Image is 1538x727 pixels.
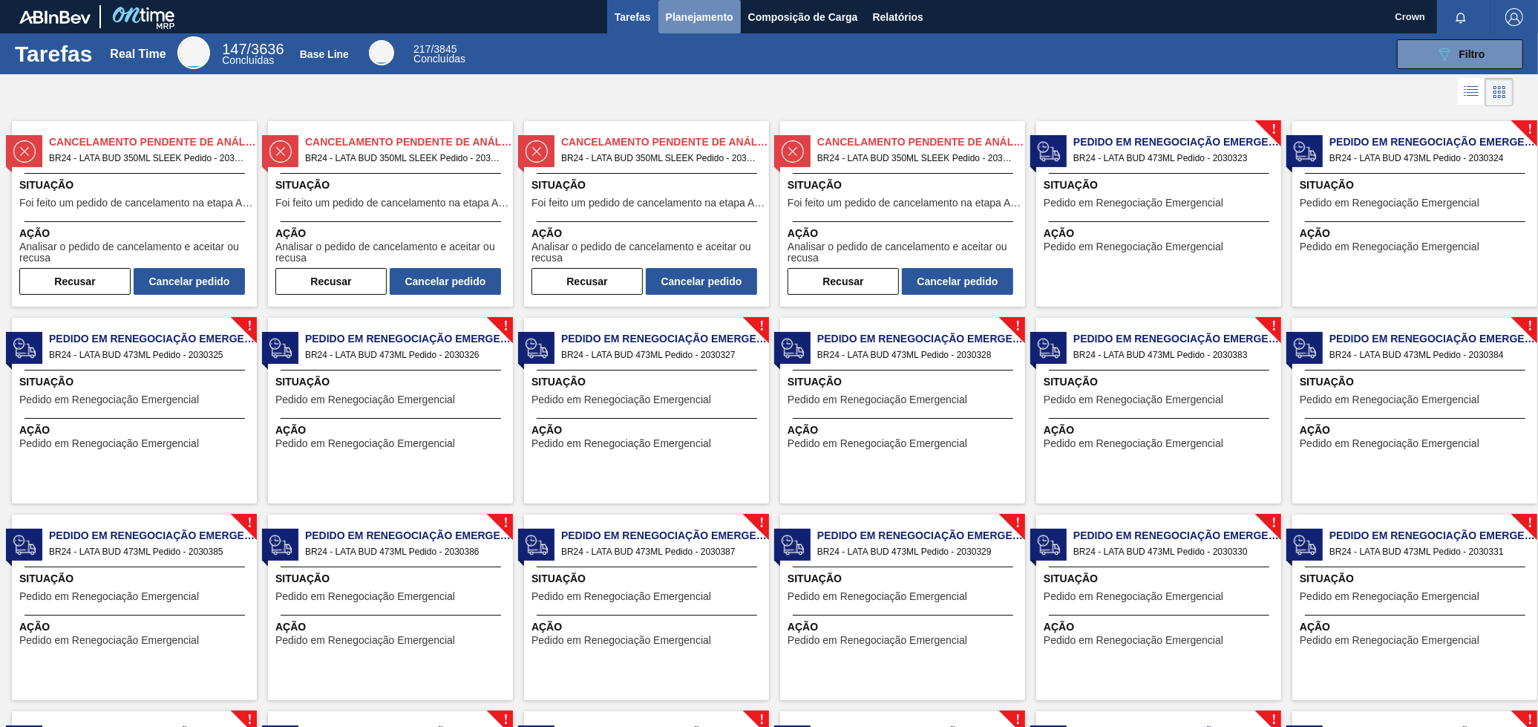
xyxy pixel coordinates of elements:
button: Recusar [531,268,643,295]
div: Visão em Cards [1485,78,1514,106]
span: Analisar o pedido de cancelamento e aceitar ou recusa [19,241,253,264]
span: BR24 - LATA BUD 350ML SLEEK Pedido - 2030391 [817,150,1013,166]
span: Ação [788,423,1021,438]
div: Completar tarefa: 30071329 [788,265,1013,295]
span: Ação [788,619,1021,635]
span: Pedido em Renegociação Emergencial [788,394,967,405]
span: Pedido em Renegociação Emergencial [1073,134,1281,150]
span: Ação [275,226,509,241]
img: status [782,337,804,359]
span: BR24 - LATA BUD 473ML Pedido - 2030383 [1073,347,1269,363]
button: Cancelar pedido [134,268,245,295]
span: Pedido em Renegociação Emergencial [1300,198,1479,209]
span: Pedido em Renegociação Emergencial [788,591,967,602]
img: status [1294,140,1316,163]
span: ! [759,321,764,332]
span: ! [1272,321,1276,332]
img: status [269,140,292,163]
img: status [782,534,804,556]
span: Pedido em Renegociação Emergencial [1044,198,1223,209]
span: Pedido em Renegociação Emergencial [1329,331,1537,347]
span: 217 [413,43,431,55]
span: Situação [19,177,253,193]
button: Cancelar pedido [902,268,1013,295]
span: Pedido em Renegociação Emergencial [275,591,455,602]
div: Base Line [413,45,465,64]
span: Pedido em Renegociação Emergencial [49,331,257,347]
button: Recusar [275,268,387,295]
span: ! [503,518,508,529]
span: Pedido em Renegociação Emergencial [788,438,967,449]
span: Situação [275,374,509,390]
span: Situação [788,177,1021,193]
span: ! [247,714,252,726]
span: BR24 - LATA BUD 473ML Pedido - 2030386 [305,544,501,560]
span: Situação [19,374,253,390]
span: ! [759,518,764,529]
img: status [1294,534,1316,556]
img: status [782,140,804,163]
span: Cancelamento Pendente de Análise [561,134,769,150]
span: ! [1015,321,1020,332]
img: status [13,140,36,163]
span: Analisar o pedido de cancelamento e aceitar ou recusa [275,241,509,264]
span: Situação [531,571,765,587]
span: Situação [531,177,765,193]
span: Situação [1044,374,1277,390]
span: Ação [1044,619,1277,635]
span: BR24 - LATA BUD 473ML Pedido - 2030328 [817,347,1013,363]
span: Relatórios [873,8,923,26]
span: Pedido em Renegociação Emergencial [19,394,199,405]
span: Concluídas [413,53,465,65]
span: Pedido em Renegociação Emergencial [817,528,1025,544]
div: Real Time [222,43,284,65]
div: Real Time [110,48,166,61]
span: Pedido em Renegociação Emergencial [305,331,513,347]
span: Ação [788,226,1021,241]
span: BR24 - LATA BUD 473ML Pedido - 2030326 [305,347,501,363]
span: Ação [1044,423,1277,438]
span: ! [759,714,764,726]
span: ! [247,321,252,332]
span: ! [247,518,252,529]
div: Base Line [300,48,349,60]
span: Concluídas [222,54,274,66]
span: Pedido em Renegociação Emergencial [275,635,455,646]
span: ! [1272,714,1276,726]
span: Situação [788,374,1021,390]
div: Base Line [369,40,394,65]
span: Tarefas [615,8,651,26]
button: Cancelar pedido [646,268,757,295]
span: Pedido em Renegociação Emergencial [561,528,769,544]
span: Foi feito um pedido de cancelamento na etapa Aguardando Faturamento [531,198,765,209]
span: ! [1528,714,1532,726]
button: Recusar [788,268,899,295]
img: TNhmsLtSVTkK8tSr43FrP2fwEKptu5GPRR3wAAAABJRU5ErkJggg== [19,10,91,24]
span: Foi feito um pedido de cancelamento na etapa Aguardando Faturamento [275,198,509,209]
button: Cancelar pedido [390,268,501,295]
img: status [1038,140,1060,163]
span: ! [1015,518,1020,529]
span: Pedido em Renegociação Emergencial [1073,528,1281,544]
span: Ação [275,619,509,635]
span: Ação [531,226,765,241]
img: status [1038,337,1060,359]
span: Cancelamento Pendente de Análise [817,134,1025,150]
span: BR24 - LATA BUD 473ML Pedido - 2030327 [561,347,757,363]
span: Ação [1300,619,1534,635]
span: Pedido em Renegociação Emergencial [531,591,711,602]
span: BR24 - LATA BUD 473ML Pedido - 2030330 [1073,544,1269,560]
span: Pedido em Renegociação Emergencial [1044,241,1223,252]
button: Filtro [1397,39,1523,69]
span: Ação [1300,226,1534,241]
span: Pedido em Renegociação Emergencial [1073,331,1281,347]
span: Pedido em Renegociação Emergencial [817,331,1025,347]
span: BR24 - LATA BUD 473ML Pedido - 2030331 [1329,544,1525,560]
span: Planejamento [666,8,733,26]
div: Completar tarefa: 30071327 [275,265,501,295]
span: / 3845 [413,43,457,55]
span: Pedido em Renegociação Emergencial [1300,591,1479,602]
span: Situação [275,177,509,193]
span: Cancelamento Pendente de Análise [49,134,257,150]
span: Pedido em Renegociação Emergencial [19,591,199,602]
